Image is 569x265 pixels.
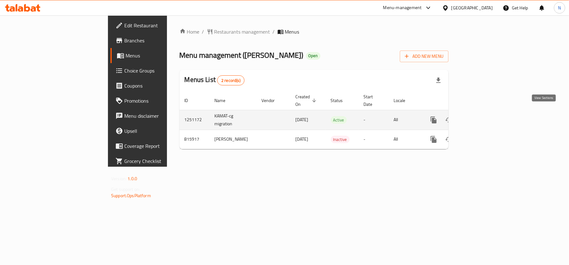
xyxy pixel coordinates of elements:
td: - [359,130,389,149]
span: Created On [296,93,318,108]
span: Choice Groups [124,67,198,74]
span: Open [306,53,320,58]
div: Open [306,52,320,60]
nav: breadcrumb [180,28,448,35]
span: Vendor [262,97,283,104]
td: All [389,110,421,130]
a: Coverage Report [110,138,203,154]
li: / [202,28,204,35]
a: Coupons [110,78,203,93]
button: Add New Menu [400,51,448,62]
a: Choice Groups [110,63,203,78]
span: Promotions [124,97,198,105]
a: Restaurants management [207,28,270,35]
span: Edit Restaurant [124,22,198,29]
a: Support.OpsPlatform [111,192,151,200]
span: Active [331,116,347,124]
a: Grocery Checklist [110,154,203,169]
th: Actions [421,91,491,110]
div: [GEOGRAPHIC_DATA] [451,4,493,11]
span: Grocery Checklist [124,157,198,165]
span: [DATE] [296,116,309,124]
a: Menus [110,48,203,63]
div: Menu-management [383,4,422,12]
a: Promotions [110,93,203,108]
span: Menus [285,28,299,35]
span: Get support on: [111,185,140,193]
span: Locale [394,97,414,104]
span: [DATE] [296,135,309,143]
span: 2 record(s) [217,78,244,84]
span: Coverage Report [124,142,198,150]
span: Branches [124,37,198,44]
span: Name [215,97,234,104]
span: Menu disclaimer [124,112,198,120]
h2: Menus List [185,75,244,85]
span: Status [331,97,351,104]
td: All [389,130,421,149]
span: Start Date [364,93,381,108]
span: Add New Menu [405,52,443,60]
td: KAMAT-cg migration [210,110,257,130]
span: Menu management ( [PERSON_NAME] ) [180,48,303,62]
div: Total records count [217,75,244,85]
table: enhanced table [180,91,491,149]
a: Upsell [110,123,203,138]
td: - [359,110,389,130]
td: [PERSON_NAME] [210,130,257,149]
button: more [426,132,441,147]
span: Menus [126,52,198,59]
span: Coupons [124,82,198,89]
span: 1.0.0 [127,175,137,183]
a: Edit Restaurant [110,18,203,33]
span: ID [185,97,196,104]
button: Change Status [441,132,456,147]
a: Branches [110,33,203,48]
span: Version: [111,175,126,183]
div: Export file [431,73,446,88]
span: N [558,4,561,11]
span: Upsell [124,127,198,135]
a: Menu disclaimer [110,108,203,123]
button: more [426,112,441,127]
span: Inactive [331,136,350,143]
span: Restaurants management [214,28,270,35]
li: / [273,28,275,35]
